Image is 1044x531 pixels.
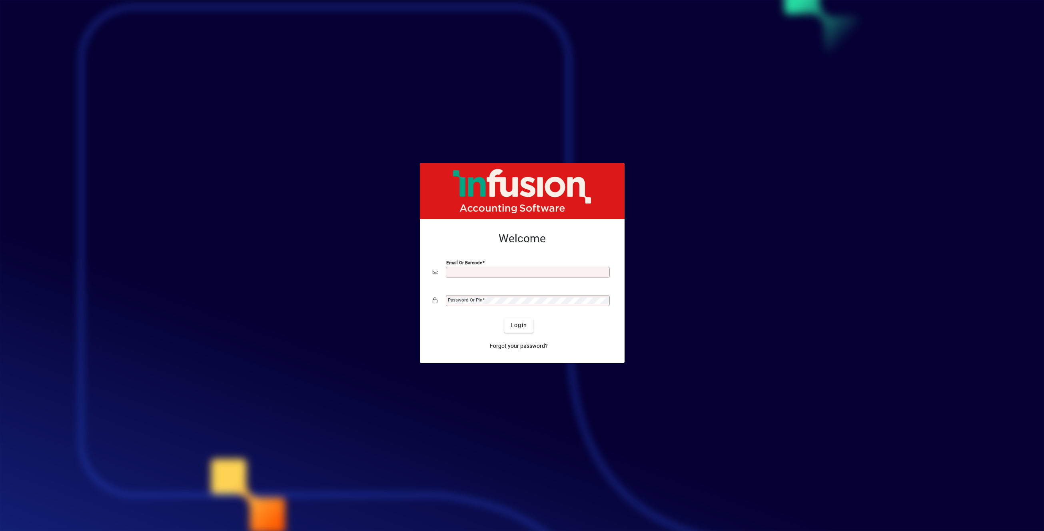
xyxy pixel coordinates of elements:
[433,232,612,246] h2: Welcome
[511,321,527,329] span: Login
[448,297,482,303] mat-label: Password or Pin
[504,318,533,333] button: Login
[446,260,482,265] mat-label: Email or Barcode
[487,339,551,353] a: Forgot your password?
[490,342,548,350] span: Forgot your password?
